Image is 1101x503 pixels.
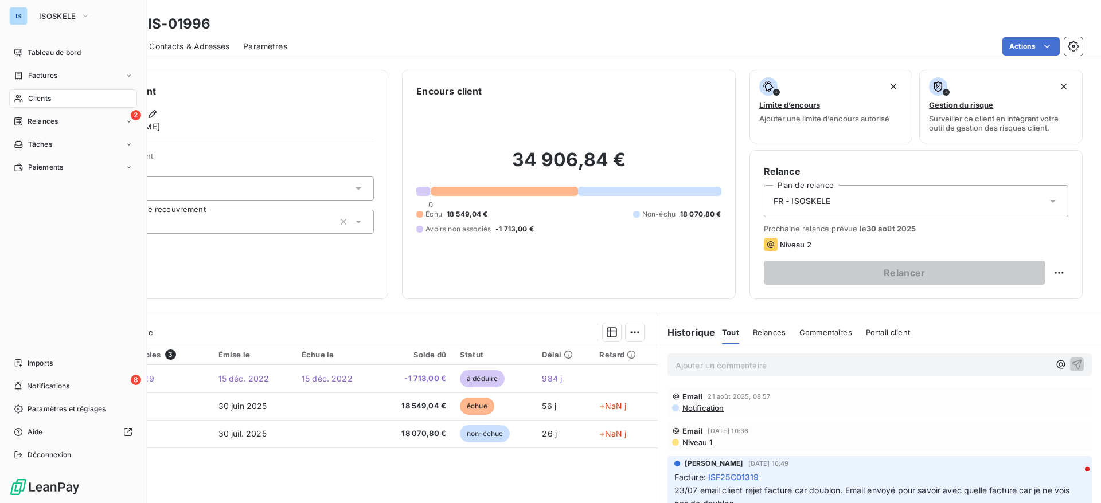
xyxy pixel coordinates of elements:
[1062,464,1090,492] iframe: Intercom live chat
[682,426,704,435] span: Email
[218,350,288,359] div: Émise le
[542,350,585,359] div: Délai
[428,200,433,209] span: 0
[866,328,910,337] span: Portail client
[28,450,72,460] span: Déconnexion
[9,135,137,154] a: Tâches
[749,70,913,143] button: Limite d’encoursAjouter une limite d’encours autorisé
[780,240,811,249] span: Niveau 2
[929,100,993,109] span: Gestion du risque
[416,84,482,98] h6: Encours client
[89,349,205,360] div: Pièces comptables
[385,428,446,439] span: 18 070,80 €
[866,224,916,233] span: 30 août 2025
[9,44,137,62] a: Tableau de bord
[9,89,137,108] a: Clients
[218,401,267,411] span: 30 juin 2025
[149,41,229,52] span: Contacts & Adresses
[774,195,831,207] span: FR - ISOSKELE
[685,458,744,469] span: [PERSON_NAME]
[27,381,69,391] span: Notifications
[722,328,739,337] span: Tout
[495,224,534,234] span: -1 713,00 €
[542,429,557,438] span: 26 j
[599,429,626,438] span: +NaN j
[302,374,353,383] span: 15 déc. 2022
[39,11,76,21] span: ISOSKELE
[28,116,58,127] span: Relances
[218,429,267,438] span: 30 juil. 2025
[599,350,650,359] div: Retard
[9,66,137,85] a: Factures
[681,438,712,447] span: Niveau 1
[674,471,706,483] span: Facture :
[218,374,270,383] span: 15 déc. 2022
[460,425,510,442] span: non-échue
[919,70,1083,143] button: Gestion du risqueSurveiller ce client en intégrant votre outil de gestion des risques client.
[28,93,51,104] span: Clients
[748,460,789,467] span: [DATE] 16:49
[131,375,141,385] span: 8
[385,400,446,412] span: 18 549,04 €
[28,139,52,150] span: Tâches
[764,261,1045,285] button: Relancer
[708,427,748,434] span: [DATE] 10:36
[708,471,759,483] span: ISF25C01319
[425,209,442,219] span: Échu
[165,349,175,360] span: 3
[9,478,80,496] img: Logo LeanPay
[1002,37,1060,56] button: Actions
[799,328,852,337] span: Commentaires
[447,209,488,219] span: 18 549,04 €
[243,41,287,52] span: Paramètres
[101,14,210,34] h3: VI2C - IS-01996
[929,114,1073,132] span: Surveiller ce client en intégrant votre outil de gestion des risques client.
[682,392,704,401] span: Email
[759,100,820,109] span: Limite d’encours
[681,403,724,412] span: Notification
[9,423,137,441] a: Aide
[28,162,63,172] span: Paiements
[69,84,374,98] h6: Informations client
[764,224,1068,233] span: Prochaine relance prévue le
[28,358,53,368] span: Imports
[759,114,889,123] span: Ajouter une limite d’encours autorisé
[764,164,1068,178] h6: Relance
[680,209,721,219] span: 18 070,80 €
[542,401,556,411] span: 56 j
[9,158,137,176] a: Paiements
[599,401,626,411] span: +NaN j
[9,112,137,131] a: 2Relances
[385,373,446,384] span: -1 713,00 €
[28,48,81,58] span: Tableau de bord
[460,370,505,387] span: à déduire
[28,70,57,81] span: Factures
[9,354,137,372] a: Imports
[9,400,137,418] a: Paramètres et réglages
[542,374,562,383] span: 984 j
[460,398,494,415] span: échue
[460,350,528,359] div: Statut
[642,209,676,219] span: Non-échu
[28,404,106,414] span: Paramètres et réglages
[385,350,446,359] div: Solde dû
[28,427,43,437] span: Aide
[708,393,770,400] span: 21 août 2025, 08:57
[753,328,786,337] span: Relances
[131,110,141,120] span: 2
[9,7,28,25] div: IS
[425,224,491,234] span: Avoirs non associés
[416,148,721,183] h2: 34 906,84 €
[302,350,371,359] div: Échue le
[658,325,716,339] h6: Historique
[92,151,374,167] span: Propriétés Client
